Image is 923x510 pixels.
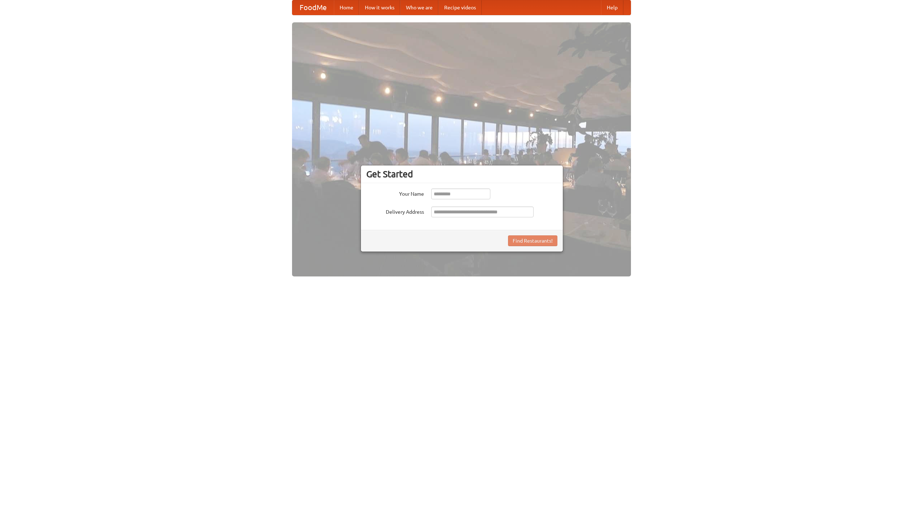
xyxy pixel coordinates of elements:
a: Home [334,0,359,15]
a: Help [601,0,623,15]
button: Find Restaurants! [508,235,557,246]
a: Who we are [400,0,438,15]
h3: Get Started [366,169,557,179]
a: Recipe videos [438,0,482,15]
label: Your Name [366,189,424,198]
label: Delivery Address [366,207,424,216]
a: How it works [359,0,400,15]
a: FoodMe [292,0,334,15]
